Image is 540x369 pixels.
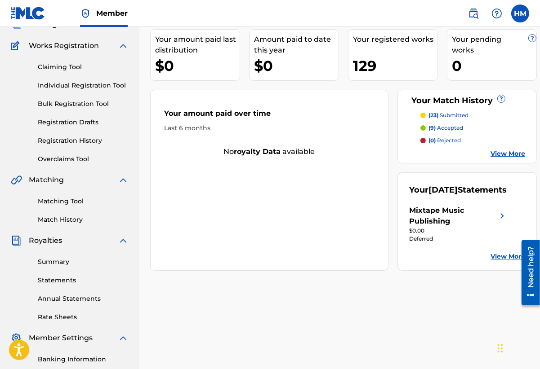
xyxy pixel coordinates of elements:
[155,56,240,76] div: $0
[38,355,129,364] a: Banking Information
[254,56,339,76] div: $0
[11,235,22,246] img: Royalties
[409,205,497,227] div: Mixtape Music Publishing
[11,19,57,30] a: CatalogCatalog
[468,8,479,19] img: search
[234,147,281,156] strong: royalty data
[11,175,22,185] img: Matching
[96,8,128,18] span: Member
[38,276,129,285] a: Statements
[80,8,91,19] img: Top Rightsholder
[38,81,129,90] a: Individual Registration Tool
[38,215,129,224] a: Match History
[428,136,461,145] p: rejected
[151,146,388,157] div: No available
[29,175,64,185] span: Matching
[38,118,129,127] a: Registration Drafts
[38,99,129,109] a: Bulk Registration Tool
[495,326,540,369] iframe: Chat Widget
[498,95,505,102] span: ?
[118,40,129,51] img: expand
[409,184,507,196] div: Your Statements
[353,56,437,76] div: 129
[488,4,506,22] div: Help
[420,124,525,132] a: (9) accepted
[164,123,375,133] div: Last 6 months
[118,175,129,185] img: expand
[491,8,502,19] img: help
[497,205,508,227] img: right chevron icon
[29,40,99,51] span: Works Registration
[11,333,22,343] img: Member Settings
[491,252,525,261] a: View More
[409,95,525,107] div: Your Match History
[428,185,458,195] span: [DATE]
[428,112,438,119] span: (23)
[428,124,436,131] span: (9)
[498,335,503,362] div: Drag
[428,137,436,144] span: (0)
[38,312,129,322] a: Rate Sheets
[29,333,93,343] span: Member Settings
[409,227,508,235] div: $0.00
[420,136,525,145] a: (0) rejected
[353,34,437,45] div: Your registered works
[452,34,536,56] div: Your pending works
[38,294,129,303] a: Annual Statements
[464,4,482,22] a: Public Search
[491,149,525,158] a: View More
[29,235,62,246] span: Royalties
[529,35,536,42] span: ?
[515,235,540,310] iframe: Resource Center
[428,124,463,132] p: accepted
[38,257,129,267] a: Summary
[155,34,240,56] div: Your amount paid last distribution
[254,34,339,56] div: Amount paid to date this year
[409,205,508,243] a: Mixtape Music Publishingright chevron icon$0.00Deferred
[11,40,22,51] img: Works Registration
[420,111,525,119] a: (23) submitted
[118,333,129,343] img: expand
[38,62,129,72] a: Claiming Tool
[452,56,536,76] div: 0
[38,154,129,164] a: Overclaims Tool
[118,235,129,246] img: expand
[409,235,508,243] div: Deferred
[511,4,529,22] div: User Menu
[164,108,375,123] div: Your amount paid over time
[38,197,129,206] a: Matching Tool
[11,7,45,20] img: MLC Logo
[428,111,469,119] p: submitted
[38,136,129,145] a: Registration History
